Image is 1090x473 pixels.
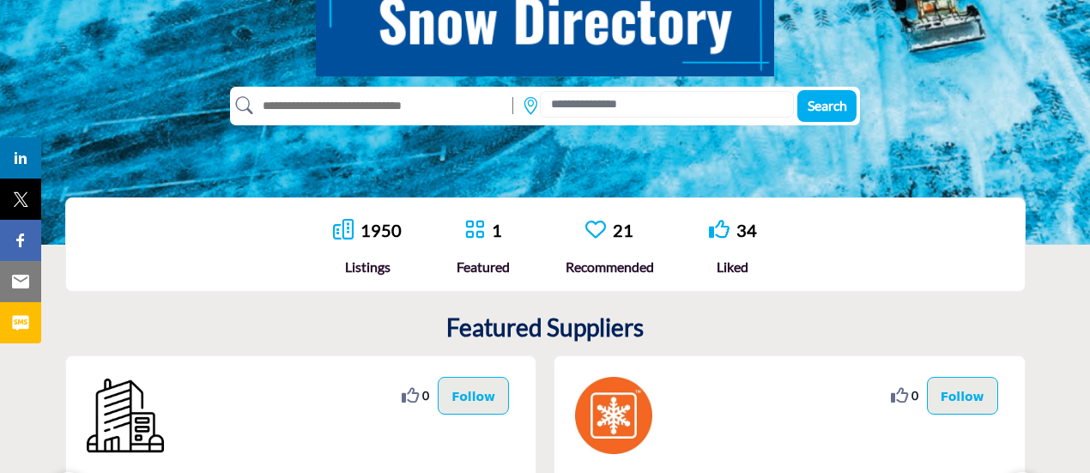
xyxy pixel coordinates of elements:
i: Go to Liked [709,219,730,240]
button: Follow [927,377,998,415]
p: Follow [941,386,984,405]
button: Search [797,90,857,122]
img: Tiger Calcium Services Inc. [87,377,164,454]
a: 34 [736,220,757,240]
p: Follow [451,386,495,405]
div: Recommended [566,257,654,277]
a: 1 [492,220,502,240]
a: Go to Featured [464,219,485,242]
img: Winter Equipment [575,377,652,454]
span: Search [808,97,847,113]
span: 0 [911,386,918,404]
span: 0 [422,386,429,404]
div: Liked [709,257,757,277]
div: Featured [457,257,510,277]
img: Rectangle%203585.svg [508,93,518,118]
button: Follow [438,377,509,415]
h2: Featured Suppliers [446,313,644,343]
a: Go to Recommended [585,219,606,242]
div: Listings [333,257,402,277]
a: 21 [613,220,633,240]
a: 1950 [360,220,402,240]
